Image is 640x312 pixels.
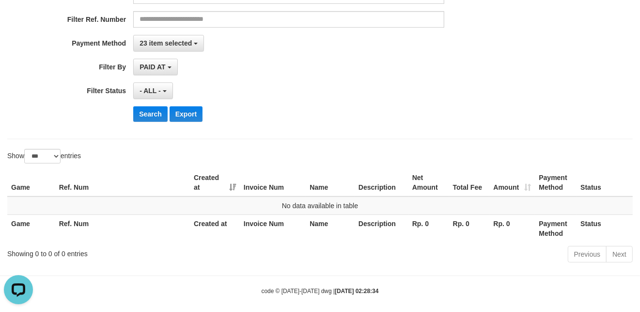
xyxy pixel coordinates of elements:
[408,169,449,197] th: Net Amount
[7,245,259,259] div: Showing 0 to 0 of 0 entries
[190,169,240,197] th: Created at: activate to sort column ascending
[408,214,449,242] th: Rp. 0
[306,169,355,197] th: Name
[262,288,379,295] small: code © [DATE]-[DATE] dwg |
[449,214,490,242] th: Rp. 0
[7,197,633,215] td: No data available in table
[24,149,61,164] select: Showentries
[140,87,161,95] span: - ALL -
[190,214,240,242] th: Created at
[355,169,408,197] th: Description
[535,214,577,242] th: Payment Method
[55,169,190,197] th: Ref. Num
[7,214,55,242] th: Game
[335,288,378,295] strong: [DATE] 02:28:34
[577,169,633,197] th: Status
[240,169,306,197] th: Invoice Num
[449,169,490,197] th: Total Fee
[535,169,577,197] th: Payment Method
[489,214,535,242] th: Rp. 0
[133,35,204,51] button: 23 item selected
[55,214,190,242] th: Ref. Num
[7,169,55,197] th: Game
[577,214,633,242] th: Status
[306,214,355,242] th: Name
[606,246,633,263] a: Next
[170,106,203,122] button: Export
[133,82,172,99] button: - ALL -
[568,246,607,263] a: Previous
[140,39,192,47] span: 23 item selected
[140,63,165,71] span: PAID AT
[133,106,168,122] button: Search
[240,214,306,242] th: Invoice Num
[489,169,535,197] th: Amount: activate to sort column ascending
[4,4,33,33] button: Open LiveChat chat widget
[355,214,408,242] th: Description
[133,59,177,75] button: PAID AT
[7,149,81,164] label: Show entries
